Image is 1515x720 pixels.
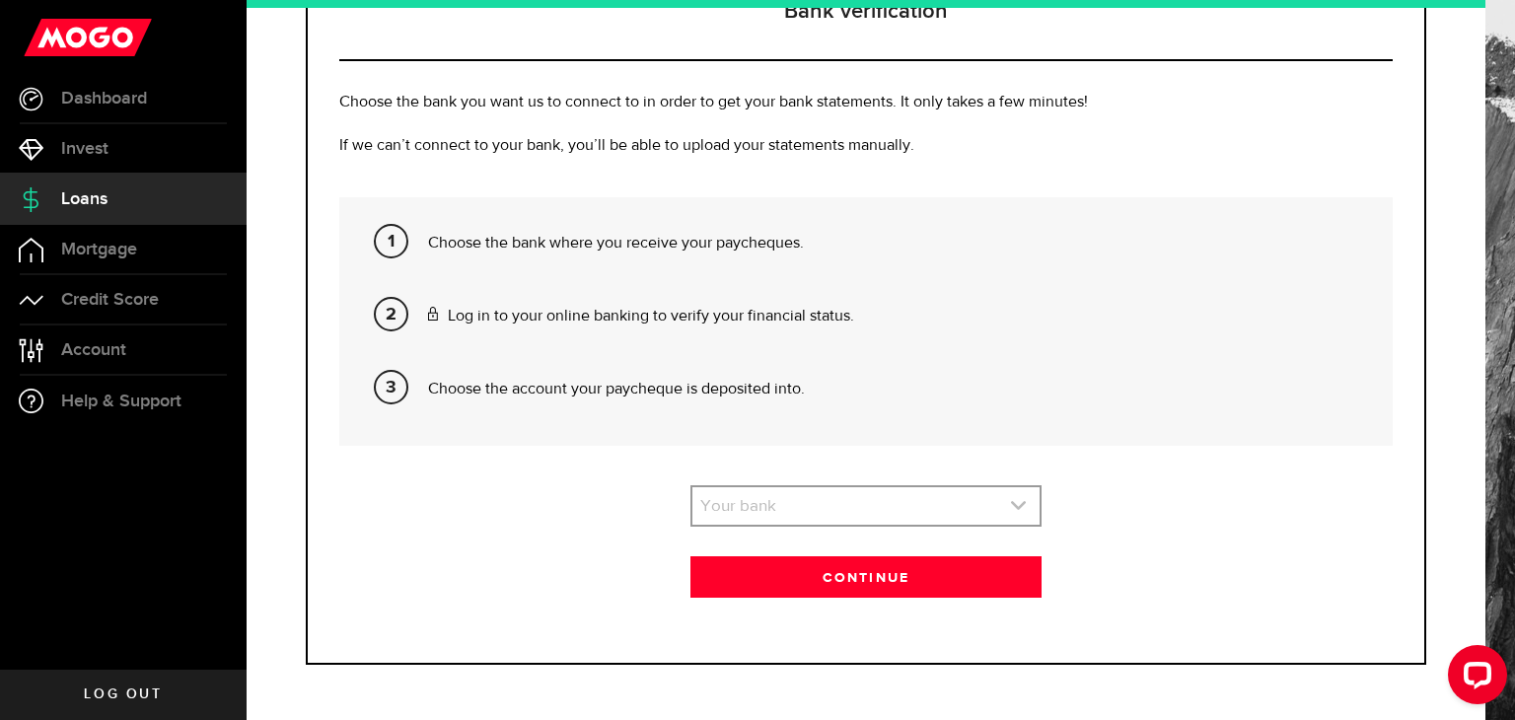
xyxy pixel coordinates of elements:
span: Loans [61,190,108,208]
span: Mortgage [61,241,137,258]
p: Choose the account your paycheque is deposited into. [428,378,1378,401]
p: Choose the bank you want us to connect to in order to get your bank statements. It only takes a f... [339,91,1393,114]
span: Invest [61,140,108,158]
p: If we can’t connect to your bank, you’ll be able to upload your statements manually. [339,134,1393,158]
span: Log out [84,687,162,701]
span: Dashboard [61,90,147,108]
iframe: LiveChat chat widget [1432,637,1515,720]
span: Account [61,341,126,359]
span: Credit Score [61,291,159,309]
a: expand select [692,487,1040,525]
p: Log in to your online banking to verify your financial status. [428,305,1378,328]
button: Continue [690,556,1042,598]
span: Help & Support [61,393,181,410]
p: Choose the bank where you receive your paycheques. [428,232,1378,255]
